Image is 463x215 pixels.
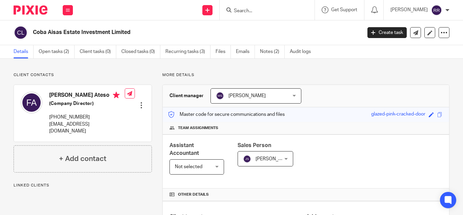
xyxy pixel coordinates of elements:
img: svg%3E [243,155,251,163]
p: Client contacts [14,72,152,78]
p: Master code for secure communications and files [168,111,285,118]
span: [PERSON_NAME] [256,157,293,161]
span: Assistant Accountant [169,143,199,156]
a: Notes (2) [260,45,285,58]
h2: Coba Aisas Estate Investment Limited [33,29,293,36]
div: glazed-pink-cracked-door [371,111,425,119]
span: Get Support [331,7,357,12]
span: Team assignments [178,125,218,131]
span: Other details [178,192,209,197]
img: svg%3E [21,92,42,113]
a: Files [216,45,231,58]
h3: Client manager [169,92,204,99]
a: Closed tasks (0) [121,45,160,58]
input: Search [233,8,294,14]
p: Linked clients [14,183,152,188]
img: svg%3E [431,5,442,16]
a: Client tasks (0) [80,45,116,58]
a: Emails [236,45,255,58]
p: [PHONE_NUMBER] [49,114,125,121]
a: Details [14,45,34,58]
i: Primary [113,92,120,98]
h4: [PERSON_NAME] Ateso [49,92,125,100]
a: Create task [367,27,407,38]
span: Sales Person [238,143,271,148]
a: Audit logs [290,45,316,58]
a: Open tasks (2) [39,45,75,58]
p: [EMAIL_ADDRESS][DOMAIN_NAME] [49,121,125,135]
h4: + Add contact [59,154,106,164]
img: svg%3E [216,92,224,100]
p: [PERSON_NAME] [390,6,428,13]
img: svg%3E [14,25,28,40]
span: Not selected [175,164,202,169]
h5: (Company Director) [49,100,125,107]
p: More details [162,72,449,78]
a: Recurring tasks (3) [165,45,210,58]
span: [PERSON_NAME] [228,93,266,98]
img: Pixie [14,5,47,15]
